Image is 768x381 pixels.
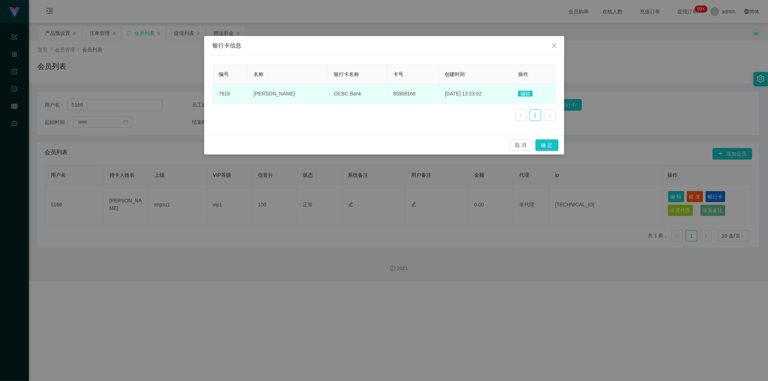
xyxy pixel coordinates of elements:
span: 操作 [518,71,528,77]
span: [PERSON_NAME] [253,91,295,97]
button: Close [544,36,564,56]
i: 图标: right [548,113,552,118]
i: 图标: left [519,113,523,118]
span: 名称 [253,71,264,77]
button: 取 消 [509,139,533,151]
td: [DATE] 13:23:02 [439,84,512,104]
a: 1 [530,110,541,121]
span: 银行卡名称 [334,71,359,77]
span: 编辑 [518,91,533,97]
span: 85908168 [393,91,416,97]
button: 确 定 [535,139,558,151]
li: 下一页 [544,109,556,121]
div: 银行卡信息 [213,42,556,50]
span: 卡号 [393,71,403,77]
li: 1 [530,109,541,121]
i: 图标: close [551,43,557,49]
span: 创建时间 [445,71,465,77]
span: OCBC Bank [334,91,361,97]
td: 7619 [213,84,248,104]
span: 编号 [219,71,229,77]
li: 上一页 [515,109,527,121]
